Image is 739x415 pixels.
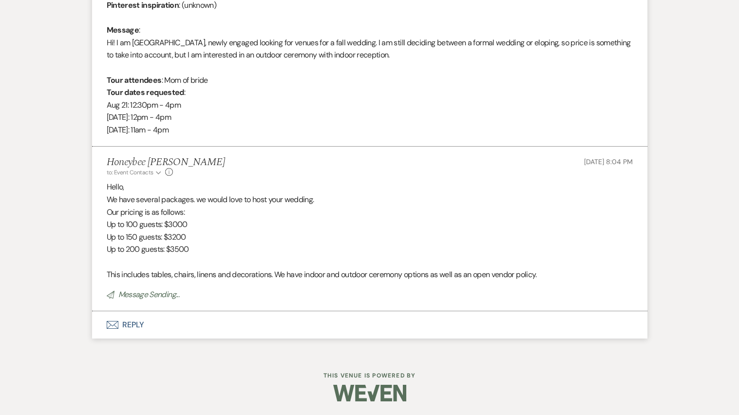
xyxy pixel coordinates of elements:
img: Weven Logo [333,376,406,410]
b: Tour dates requested [107,87,184,97]
p: Hello, [107,181,633,193]
p: This includes tables, chairs, linens and decorations. We have indoor and outdoor ceremony options... [107,268,633,281]
button: to: Event Contacts [107,168,163,177]
button: Reply [92,311,647,339]
b: Tour attendees [107,75,162,85]
span: [DATE] 8:04 PM [584,157,632,166]
p: We have several packages. we would love to host your wedding. [107,193,633,206]
p: Up to 200 guests: $3500 [107,243,633,256]
span: to: Event Contacts [107,169,153,176]
h5: Honeybee [PERSON_NAME] [107,156,225,169]
p: Up to 100 guests: $3000 [107,218,633,231]
b: Message [107,25,139,35]
p: Up to 150 guests: $3200 [107,231,633,244]
p: Our pricing is as follows: [107,206,633,219]
p: Message Sending... [107,288,633,301]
